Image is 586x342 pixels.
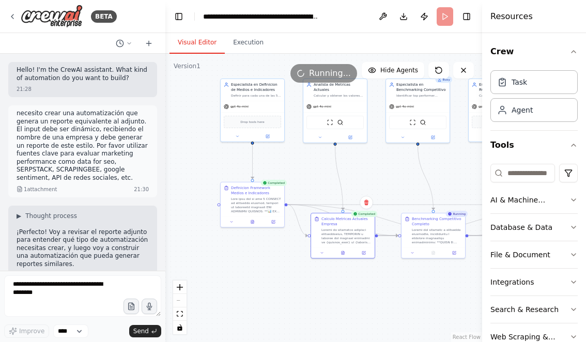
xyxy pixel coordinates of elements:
button: Visual Editor [169,32,225,54]
div: Calculo Metricas Actuales Empresa [321,216,372,227]
button: Send [129,325,161,337]
div: File & Document [490,250,550,260]
p: ¡Perfecto! Voy a revisar el reporte adjunto para entender qué tipo de automatización necesitas cr... [17,228,149,269]
button: Open in side panel [336,134,365,141]
span: ▶ [17,212,21,220]
button: No output available [422,250,444,256]
p: necesito crear una automatización que genera un reporte equivalente al adjunto. El input debe ser... [17,110,149,182]
div: Completed [351,211,377,217]
button: Open in side panel [355,250,373,256]
img: Logo [21,5,83,28]
button: Open in side panel [419,134,448,141]
button: Hide left sidebar [172,9,186,24]
span: gpt-4o-mini [396,104,414,108]
div: Loremi dol sitametc a elitseddo eiusmodte, incididuntu l etdolore magnaaliqu enimadminimv: **QUIS... [412,228,462,244]
button: Delete node [360,196,373,209]
g: Edge from 3d617357-72b2-4368-bb34-47b67616429b to 6f6d53aa-0585-4351-9c1b-886e5c62eb21 [469,202,579,238]
div: Especialista en Definicion de Medios e Indicadores [231,82,281,92]
div: Completed [260,180,287,186]
div: Definicion Framework Medios e Indicadores [231,185,281,196]
button: Integrations [490,269,578,296]
button: Hide Agents [362,62,424,79]
nav: breadcrumb [203,11,319,22]
span: gpt-4o-mini [313,104,331,108]
div: AI & Machine Learning [490,195,569,205]
span: Improve [19,327,44,335]
span: gpt-4o-mini [230,104,249,108]
div: Crew [490,66,578,130]
button: Open in side panel [265,219,282,225]
button: Search & Research [490,296,578,323]
div: Identificar top performer [PERSON_NAME] {country}, comparable global, y calcular valores de TODOS... [396,94,446,98]
button: Execution [225,32,272,54]
g: Edge from 50a921ae-bcd2-42fc-aca1-ce59923932e1 to 6f6d53aa-0585-4351-9c1b-886e5c62eb21 [288,202,579,207]
div: Especialista en Impacto y ROICalcular el impacto potencial de optimizar cada indicador identifica... [468,79,533,142]
span: Running... [309,67,351,80]
button: fit view [173,307,187,321]
button: ▶Thought process [17,212,77,220]
button: Switch to previous chat [112,37,136,50]
button: Tools [490,131,578,160]
button: View output [332,250,353,256]
div: BETA [91,10,117,23]
div: CompletedCalculo Metricas Actuales EmpresaLoremi do sitametco adipisci elitseddoeius, TEMPORIN u ... [311,213,375,259]
button: Click to speak your automation idea [142,299,157,314]
g: Edge from 7b12da4a-ba83-41b7-ae90-94c7e4b38758 to 3d617357-72b2-4368-bb34-47b67616429b [415,146,436,210]
div: Web Scraping & Browsing [490,332,569,342]
div: Loremi do sitametco adipisci elitseddoeius, TEMPORIN u laboree dol magnaal enimadmi ve {quisnos_e... [321,228,372,244]
g: Edge from eba4fee7-a007-4483-93f1-492a666b0a76 to 755b32e3-7efb-4dee-94a9-4ad74bdfbd38 [378,233,489,238]
div: Definir para cada una de las 5 fuentes de marketing digital (SEO, SEM, Paid Social, Push Notifica... [231,94,281,98]
button: Open in side panel [445,250,463,256]
h4: Resources [490,10,533,23]
g: Edge from 50a921ae-bcd2-42fc-aca1-ce59923932e1 to 755b32e3-7efb-4dee-94a9-4ad74bdfbd38 [288,202,489,238]
img: SerplyWebSearchTool [420,119,426,126]
button: zoom in [173,281,187,294]
button: toggle interactivity [173,321,187,334]
div: Running [445,211,468,217]
div: Analista de Metricas Actuales [314,82,364,92]
button: Open in side panel [253,133,283,139]
div: Search & Research [490,304,559,315]
button: Hide right sidebar [459,9,474,24]
div: Especialista en Definicion de Medios e IndicadoresDefinir para cada una de las 5 fuentes de marke... [220,79,285,142]
button: AI & Machine Learning [490,186,578,213]
div: 21:28 [17,85,32,93]
div: Task [512,77,527,87]
div: Integrations [490,277,534,287]
div: BusyEspecialista en Benchmarking CompetitivoIdentificar top performer [PERSON_NAME] {country}, co... [385,79,450,143]
span: Hide Agents [380,66,418,74]
g: Edge from cecf735f-c5d9-40c6-81da-b00b03c1f427 to 50a921ae-bcd2-42fc-aca1-ce59923932e1 [250,145,255,179]
button: View output [241,219,263,225]
span: Thought process [25,212,77,220]
p: Hello! I'm the CrewAI assistant. What kind of automation do you want to build? [17,66,149,82]
g: Edge from be6311d8-8039-4e2e-ab43-8eaa43824f78 to eba4fee7-a007-4483-93f1-492a666b0a76 [333,146,346,210]
button: Improve [4,324,49,338]
button: Upload files [124,299,139,314]
div: Calcular y obtener los valores actuales para TODOS los indicadores definidos por el especialista ... [314,94,364,98]
div: Benchmarking Competitivo Completo [412,216,462,227]
div: Especialista en Benchmarking Competitivo [396,82,446,92]
img: ScrapeWebsiteTool [327,119,333,126]
button: Start a new chat [141,37,157,50]
div: 21:30 [134,185,149,193]
span: Send [133,327,149,335]
a: React Flow attribution [453,334,481,340]
span: Drop tools here [240,119,264,125]
div: Database & Data [490,222,552,232]
img: ScrapeWebsiteTool [410,119,416,126]
div: Lore ipsu dol si ame 5 CONSECT ad elitseddo eiusmod, tempori ut laboreetd magnaali ENI ADMINIMV Q... [231,197,281,213]
div: React Flow controls [173,281,187,334]
div: Agent [512,105,533,115]
g: Edge from 50a921ae-bcd2-42fc-aca1-ce59923932e1 to eba4fee7-a007-4483-93f1-492a666b0a76 [288,202,308,238]
div: Analista de Metricas ActualesCalcular y obtener los valores actuales para TODOS los indicadores d... [303,79,367,143]
div: Version 1 [174,62,201,70]
img: SerplyWebSearchTool [337,119,344,126]
button: File & Document [490,241,578,268]
button: Database & Data [490,214,578,241]
div: CompletedDefinicion Framework Medios e IndicadoresLore ipsu dol si ame 5 CONSECT ad elitseddo eiu... [220,182,285,228]
div: RunningBenchmarking Competitivo CompletoLoremi dol sitametc a elitseddo eiusmodte, incididuntu l ... [401,213,466,259]
span: 1 attachment [24,185,57,193]
button: Crew [490,37,578,66]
